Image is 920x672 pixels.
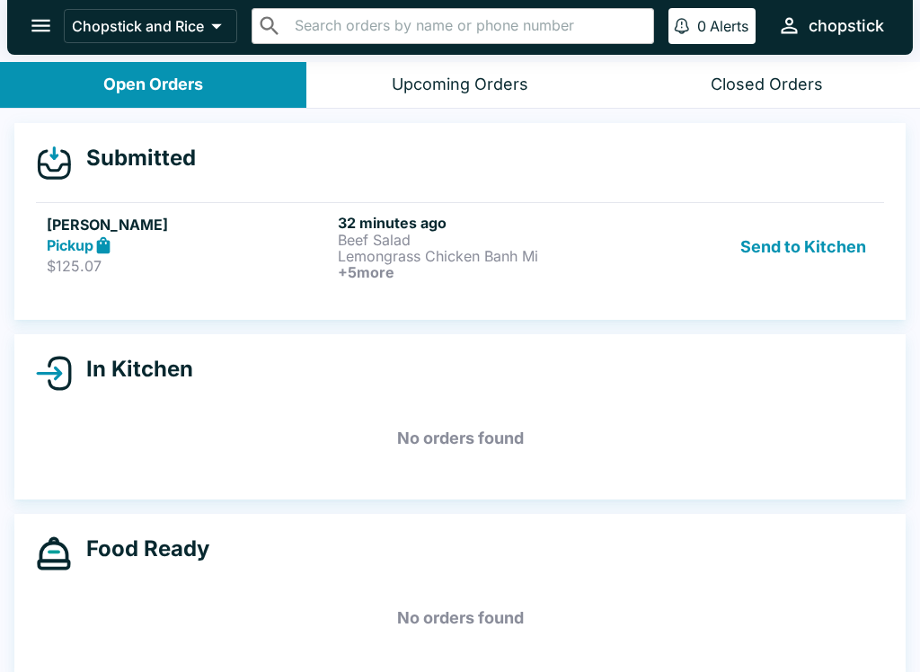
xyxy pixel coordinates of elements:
input: Search orders by name or phone number [289,13,646,39]
button: open drawer [18,3,64,49]
p: Lemongrass Chicken Banh Mi [338,248,622,264]
h4: Submitted [72,145,196,172]
h6: 32 minutes ago [338,214,622,232]
p: Chopstick and Rice [72,17,204,35]
div: chopstick [809,15,884,37]
h5: No orders found [36,406,884,471]
h5: No orders found [36,586,884,650]
p: Beef Salad [338,232,622,248]
a: [PERSON_NAME]Pickup$125.0732 minutes agoBeef SaladLemongrass Chicken Banh Mi+5moreSend to Kitchen [36,202,884,291]
button: Send to Kitchen [733,214,873,280]
p: Alerts [710,17,748,35]
h6: + 5 more [338,264,622,280]
p: $125.07 [47,257,331,275]
h4: In Kitchen [72,356,193,383]
h4: Food Ready [72,535,209,562]
strong: Pickup [47,236,93,254]
h5: [PERSON_NAME] [47,214,331,235]
div: Upcoming Orders [392,75,528,95]
div: Open Orders [103,75,203,95]
button: chopstick [770,6,891,45]
button: Chopstick and Rice [64,9,237,43]
div: Closed Orders [711,75,823,95]
p: 0 [697,17,706,35]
